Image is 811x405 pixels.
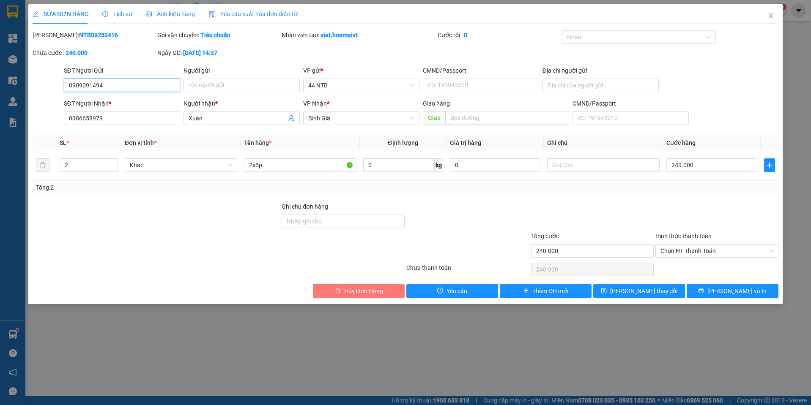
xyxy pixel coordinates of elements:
[660,245,773,257] span: Chọn HT Thanh Toán
[102,11,108,17] span: clock-circle
[33,48,156,57] div: Chưa cước :
[288,115,295,122] span: user-add
[146,11,195,17] span: Ảnh kiện hàng
[707,286,767,296] span: [PERSON_NAME] và In
[423,111,445,125] span: Giao
[698,288,704,294] span: printer
[593,284,685,298] button: save[PERSON_NAME] thay đổi
[146,11,152,17] span: picture
[759,4,783,28] button: Close
[542,79,659,92] input: Địa chỉ của người gửi
[208,11,215,18] img: icon
[184,66,300,75] div: Người gửi
[464,32,467,38] b: 0
[321,32,358,38] b: viet.hoamaivt
[610,286,678,296] span: [PERSON_NAME] thay đổi
[666,139,696,146] span: Cước hàng
[33,11,38,17] span: edit
[157,30,280,40] div: Gói vận chuyển:
[184,99,300,108] div: Người nhận
[282,203,328,210] label: Ghi chú đơn hàng
[33,11,89,17] span: SỬA ĐƠN HÀNG
[388,139,418,146] span: Định lượng
[102,11,132,17] span: Lịch sử
[79,32,118,38] b: NTB09253416
[450,139,481,146] span: Giá trị hàng
[33,30,156,40] div: [PERSON_NAME]:
[435,158,443,172] span: kg
[687,284,778,298] button: printer[PERSON_NAME] và In
[303,66,419,75] div: VP gửi
[183,49,217,56] b: [DATE] 14:37
[64,99,180,108] div: SĐT Người Nhận
[344,286,383,296] span: Hủy Đơn Hàng
[335,288,341,294] span: delete
[423,100,450,107] span: Giao hàng
[764,162,775,169] span: plus
[157,48,280,57] div: Ngày GD:
[500,284,592,298] button: plusThêm ĐH mới
[208,11,298,17] span: Yêu cầu xuất hóa đơn điện tử
[36,158,49,172] button: delete
[308,112,414,125] span: Bình Giã
[767,12,774,19] span: close
[406,284,498,298] button: exclamation-circleYêu cầu
[303,100,327,107] span: VP Nhận
[532,286,568,296] span: Thêm ĐH mới
[405,263,530,278] div: Chưa thanh toán
[66,49,88,56] b: 240.000
[531,233,559,239] span: Tổng cước
[445,111,569,125] input: Dọc đường
[523,288,529,294] span: plus
[544,135,663,151] th: Ghi chú
[200,32,230,38] b: Tiêu chuẩn
[423,66,539,75] div: CMND/Passport
[437,288,443,294] span: exclamation-circle
[547,158,660,172] input: Ghi Chú
[308,79,414,92] span: 44 NTB
[764,158,775,172] button: plus
[573,99,689,108] div: CMND/Passport
[64,66,180,75] div: SĐT Người Gửi
[244,158,356,172] input: VD: Bàn, Ghế
[60,139,66,146] span: SL
[438,30,561,40] div: Cước rồi :
[244,139,271,146] span: Tên hàng
[601,288,607,294] span: save
[130,159,232,171] span: Khác
[655,233,712,239] label: Hình thức thanh toán
[282,215,405,228] input: Ghi chú đơn hàng
[313,284,405,298] button: deleteHủy Đơn Hàng
[36,183,313,192] div: Tổng: 2
[125,139,156,146] span: Đơn vị tính
[282,30,436,40] div: Nhân viên tạo:
[542,66,659,75] div: Địa chỉ người gửi
[447,286,467,296] span: Yêu cầu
